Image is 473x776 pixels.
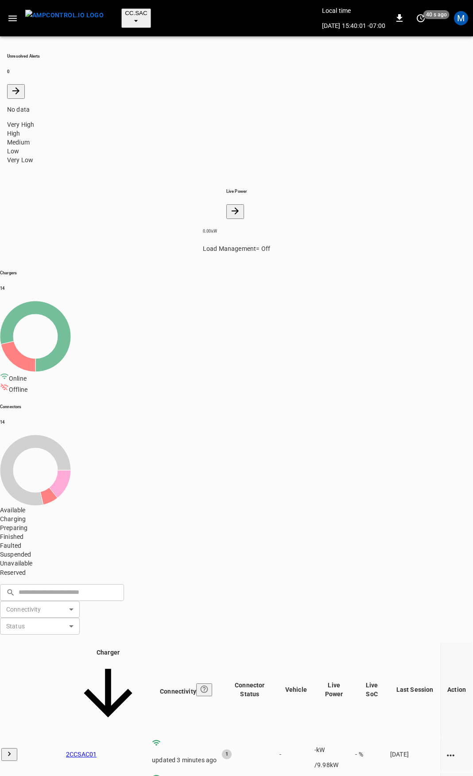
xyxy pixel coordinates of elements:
[22,7,107,29] button: menu
[7,105,466,114] p: No data
[314,643,354,737] th: Live Power
[322,21,385,30] p: [DATE] 15:40:01 -07:00
[7,148,19,155] span: Low
[390,738,440,771] td: [DATE]
[454,11,468,25] div: profile-icon
[9,386,27,393] span: Offline
[125,10,147,16] span: CC.SAC
[423,10,450,19] span: 40 s ago
[322,6,385,15] p: Local time
[7,121,34,128] span: Very High
[314,745,354,769] div: / 9.98 kW
[226,204,244,219] button: Energy Overview
[9,375,27,382] span: Online
[314,745,354,754] p: - kW
[279,643,313,737] th: Vehicle
[7,84,25,99] button: All Alerts
[390,643,440,737] th: Last Session
[355,738,389,771] td: - %
[72,649,144,731] span: Charger
[196,683,212,696] button: Connection between the charger and our software.
[7,156,33,164] span: Very Low
[203,228,270,234] h6: 0.00 kW
[66,751,97,758] a: 2CCSAC01
[152,756,220,764] p: updated 3 minutes ago
[222,749,232,759] div: 1
[279,738,313,771] td: -
[7,139,30,146] span: Medium
[445,750,456,759] div: action cell options
[414,11,428,25] button: set refresh interval
[7,130,20,137] span: High
[121,8,151,28] button: CC.SAC
[1,748,17,761] button: expand row
[355,643,389,737] th: Live SoC
[221,643,278,737] th: Connector Status
[158,683,214,696] div: Connectivity
[7,69,466,74] h6: 0
[25,10,104,21] img: ampcontrol.io logo
[441,643,472,737] th: Action
[226,188,247,194] h6: Live Power
[7,53,466,59] h6: Unresolved Alerts
[203,245,270,252] span: Load Management = Off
